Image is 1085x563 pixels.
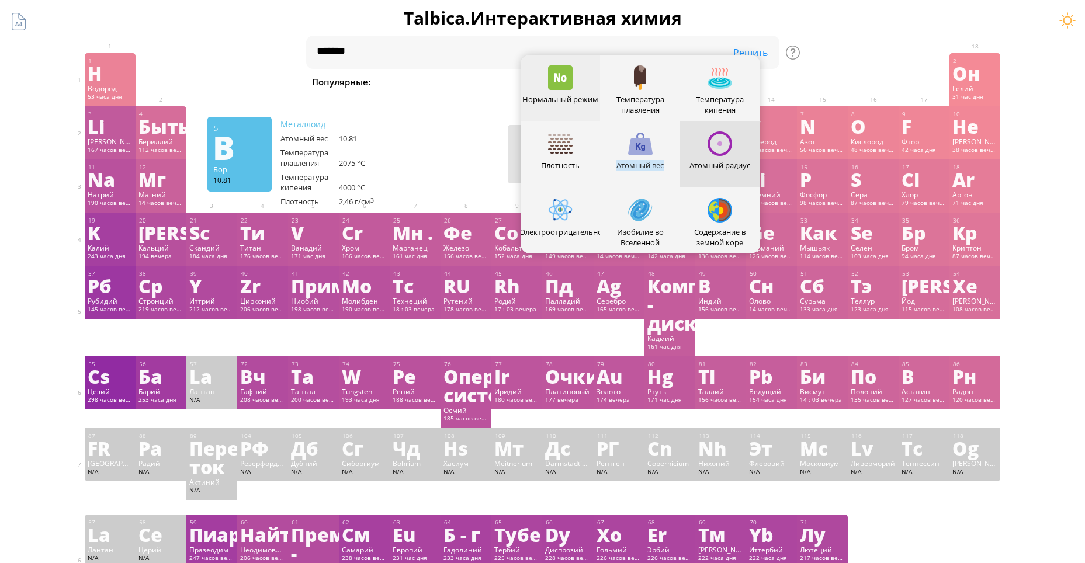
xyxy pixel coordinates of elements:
[443,243,469,252] ya-tr-span: Железо
[189,387,215,396] ya-tr-span: Лантан
[696,94,744,115] ya-tr-span: Температура кипения
[280,147,328,168] ya-tr-span: Температура плавления
[902,363,914,390] ya-tr-span: В
[88,190,114,199] ya-tr-span: Натрий
[393,387,415,396] ya-tr-span: Рений
[138,272,163,299] ya-tr-span: Ср
[647,521,667,548] ya-tr-span: Er
[647,435,672,461] ya-tr-span: Cn
[240,252,292,260] ya-tr-span: 176 часов вечера
[749,468,760,475] ya-tr-span: N/A
[952,296,1007,305] ya-tr-span: [PERSON_NAME]
[851,219,873,246] ya-tr-span: Se
[342,387,372,396] ya-tr-span: Tungsten
[291,252,325,260] ya-tr-span: 171 час дня
[902,137,919,146] ya-tr-span: Фтор
[443,521,480,548] ya-tr-span: Б - г
[88,305,140,313] ya-tr-span: 145 часов вечера
[280,133,328,144] ya-tr-span: Атомный вес
[952,166,975,193] ya-tr-span: Ar
[291,243,322,252] ya-tr-span: Ванадий
[698,521,725,548] ya-tr-span: Тм
[647,387,666,396] ya-tr-span: Ртуть
[647,363,673,390] ya-tr-span: Hg
[138,387,160,396] ya-tr-span: Барий
[138,113,189,140] ya-tr-span: Быть
[851,166,861,193] ya-tr-span: S
[494,272,519,299] ya-tr-span: Rh
[138,468,149,475] ya-tr-span: N/A
[470,6,682,30] ya-tr-span: Интерактивная химия
[800,435,828,461] ya-tr-span: Мс
[545,252,597,260] ya-tr-span: 149 часов вечера
[800,396,842,404] ya-tr-span: 14 : 03 вечера
[647,252,685,260] ya-tr-span: 142 часа дня
[545,521,570,548] ya-tr-span: Dy
[240,272,261,299] ya-tr-span: Zr
[749,272,774,299] ya-tr-span: Сн
[393,468,403,475] ya-tr-span: N/A
[902,272,1057,299] ya-tr-span: [PERSON_NAME]
[616,94,664,115] ya-tr-span: Температура плавления
[952,305,1004,313] ya-tr-span: 108 часов вечера
[952,252,1001,260] ya-tr-span: 87 часов вечера
[800,387,825,396] ya-tr-span: Висмут
[342,272,372,299] ya-tr-span: Мо
[698,387,724,396] ya-tr-span: Таллий
[291,363,314,390] ya-tr-span: Ta
[189,363,212,390] ya-tr-span: La
[494,305,536,313] ya-tr-span: 17 : 03 вечера
[88,137,143,146] ya-tr-span: [PERSON_NAME]
[545,305,597,313] ya-tr-span: 169 часов вечера
[88,521,110,548] ya-tr-span: La
[443,272,470,299] ya-tr-span: RU
[749,296,771,305] ya-tr-span: Олово
[545,387,590,396] ya-tr-span: Платиновый
[647,333,674,343] ya-tr-span: Кадмий
[88,435,110,461] ya-tr-span: FR
[441,76,462,88] ya-tr-span: Вода
[902,387,930,396] ya-tr-span: Астатин
[494,296,516,305] ya-tr-span: Родий
[138,396,176,404] ya-tr-span: 253 часа дня
[851,305,889,313] ya-tr-span: 123 часа дня
[393,396,445,404] ya-tr-span: 188 часов вечера
[647,272,736,336] ya-tr-span: Компакт - диск
[902,396,954,404] ya-tr-span: 127 часов вечера
[698,468,709,475] ya-tr-span: N/A
[240,219,265,246] ya-tr-span: Ти
[749,435,772,461] ya-tr-span: Эт
[443,305,495,313] ya-tr-span: 178 часов вечера
[494,521,613,548] ya-tr-span: Туберкулез
[851,435,873,461] ya-tr-span: Lv
[88,252,126,260] ya-tr-span: 243 часа дня
[138,252,172,260] ya-tr-span: 194 вечера
[851,468,861,475] ya-tr-span: N/A
[240,458,287,468] ya-tr-span: Резерфордий
[800,219,837,246] ya-tr-span: Как
[494,396,546,404] ya-tr-span: 180 часов вечера
[851,396,903,404] ya-tr-span: 135 часов вечера
[443,296,473,305] ya-tr-span: Рутений
[393,296,427,305] ya-tr-span: Технеций
[902,296,915,305] ya-tr-span: Йод
[138,458,160,468] ya-tr-span: Радий
[800,468,810,475] ya-tr-span: N/A
[952,435,979,461] ya-tr-span: Og
[597,468,607,475] ya-tr-span: N/A
[138,296,174,305] ya-tr-span: Стронций
[902,113,911,140] ya-tr-span: F
[88,113,105,140] ya-tr-span: Li
[749,219,775,246] ya-tr-span: Ge
[800,458,839,468] ya-tr-span: Московиум
[597,396,630,404] ya-tr-span: 174 вечера
[339,196,370,207] ya-tr-span: 2,46 г/см
[952,387,973,396] ya-tr-span: Радон
[88,166,115,193] ya-tr-span: Na
[240,468,251,475] ya-tr-span: N/A
[522,94,598,105] ya-tr-span: Нормальный режим
[393,272,414,299] ya-tr-span: Тс
[488,82,491,89] ya-tr-span: 2
[342,458,380,468] ya-tr-span: Сиборгиум
[138,219,294,246] ya-tr-span: [PERSON_NAME]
